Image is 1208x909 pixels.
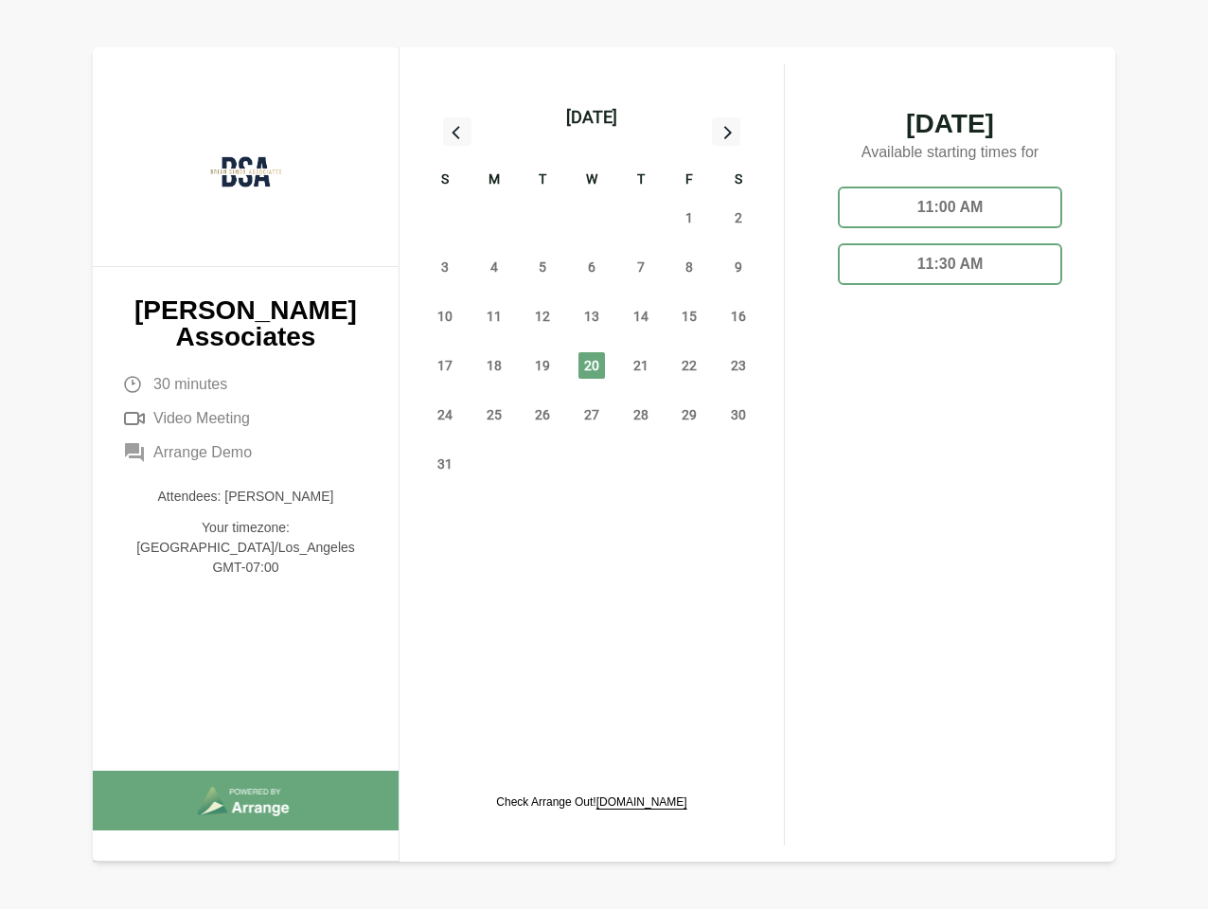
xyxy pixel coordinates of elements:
[725,352,752,379] span: Saturday, August 23, 2025
[838,187,1062,228] div: 11:00 AM
[123,487,368,507] p: Attendees: [PERSON_NAME]
[481,352,507,379] span: Monday, August 18, 2025
[628,352,654,379] span: Thursday, August 21, 2025
[481,303,507,330] span: Monday, August 11, 2025
[578,303,605,330] span: Wednesday, August 13, 2025
[529,352,556,379] span: Tuesday, August 19, 2025
[676,254,702,280] span: Friday, August 8, 2025
[725,205,752,231] span: Saturday, August 2, 2025
[823,111,1077,137] span: [DATE]
[566,104,617,131] div: [DATE]
[153,407,250,430] span: Video Meeting
[518,169,567,193] div: T
[676,205,702,231] span: Friday, August 1, 2025
[123,297,368,350] p: [PERSON_NAME] Associates
[578,254,605,280] span: Wednesday, August 6, 2025
[666,169,715,193] div: F
[725,303,752,330] span: Saturday, August 16, 2025
[823,137,1077,171] p: Available starting times for
[153,373,227,396] span: 30 minutes
[432,352,458,379] span: Sunday, August 17, 2025
[714,169,763,193] div: S
[676,401,702,428] span: Friday, August 29, 2025
[616,169,666,193] div: T
[481,401,507,428] span: Monday, August 25, 2025
[628,254,654,280] span: Thursday, August 7, 2025
[123,518,368,578] p: Your timezone: [GEOGRAPHIC_DATA]/Los_Angeles GMT-07:00
[470,169,519,193] div: M
[596,795,687,809] a: [DOMAIN_NAME]
[529,254,556,280] span: Tuesday, August 5, 2025
[578,352,605,379] span: Wednesday, August 20, 2025
[432,303,458,330] span: Sunday, August 10, 2025
[529,303,556,330] span: Tuesday, August 12, 2025
[432,451,458,477] span: Sunday, August 31, 2025
[838,243,1062,285] div: 11:30 AM
[481,254,507,280] span: Monday, August 4, 2025
[496,794,686,810] p: Check Arrange Out!
[676,303,702,330] span: Friday, August 15, 2025
[628,303,654,330] span: Thursday, August 14, 2025
[567,169,616,193] div: W
[628,401,654,428] span: Thursday, August 28, 2025
[432,401,458,428] span: Sunday, August 24, 2025
[529,401,556,428] span: Tuesday, August 26, 2025
[420,169,470,193] div: S
[153,441,252,464] span: Arrange Demo
[725,254,752,280] span: Saturday, August 9, 2025
[725,401,752,428] span: Saturday, August 30, 2025
[578,401,605,428] span: Wednesday, August 27, 2025
[432,254,458,280] span: Sunday, August 3, 2025
[676,352,702,379] span: Friday, August 22, 2025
